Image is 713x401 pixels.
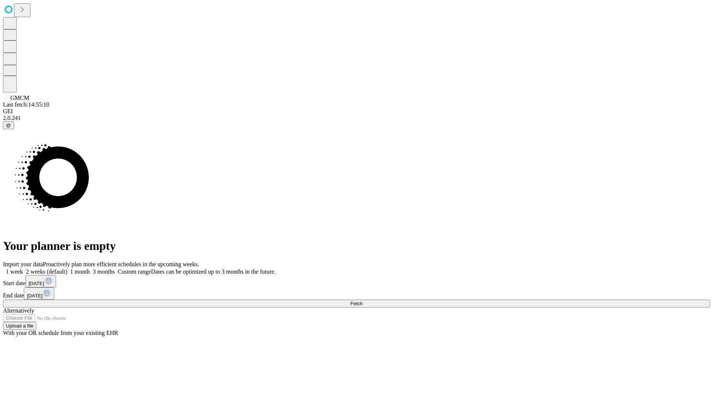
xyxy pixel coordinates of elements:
[3,115,710,121] div: 2.0.241
[151,268,276,275] span: Dates can be optimized up to 3 months in the future.
[26,275,56,287] button: [DATE]
[3,307,34,314] span: Alternatively
[43,261,199,267] span: Proactively plan more efficient schedules in the upcoming weeks.
[10,95,29,101] span: GMCM
[3,121,14,129] button: @
[3,108,710,115] div: GEI
[6,123,11,128] span: @
[24,287,54,300] button: [DATE]
[3,287,710,300] div: End date
[3,322,36,330] button: Upload a file
[3,275,710,287] div: Start date
[118,268,151,275] span: Custom range
[29,281,44,286] span: [DATE]
[6,268,23,275] span: 1 week
[93,268,115,275] span: 3 months
[3,101,49,108] span: Last fetch: 14:55:10
[3,239,710,253] h1: Your planner is empty
[3,330,118,336] span: With your OR schedule from your existing EHR
[27,293,42,299] span: [DATE]
[3,300,710,307] button: Fetch
[350,301,362,306] span: Fetch
[3,261,43,267] span: Import your data
[26,268,67,275] span: 2 weeks (default)
[70,268,90,275] span: 1 month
